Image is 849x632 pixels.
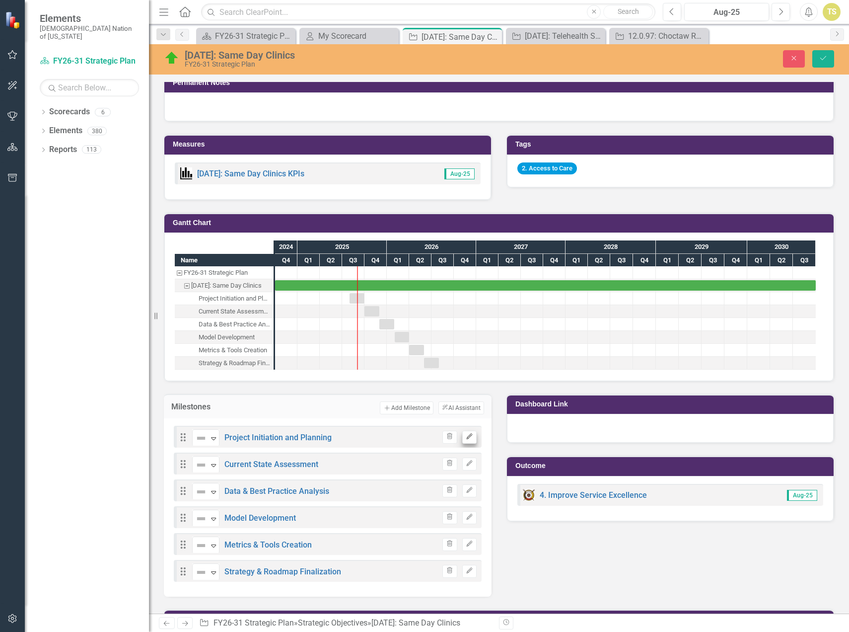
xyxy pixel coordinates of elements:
[164,50,180,66] img: On Target
[612,30,706,42] a: 12.0.97: Choctaw Referred Care
[199,30,293,42] a: FY26-31 Strategic Plan
[409,254,431,267] div: Q2
[823,3,841,21] button: TS
[747,240,816,253] div: 2030
[540,490,647,500] a: 4. Improve Service Excellence
[409,345,424,355] div: Task: Start date: 2026-04-01 End date: 2026-05-31
[508,30,603,42] a: [DATE]: Telehealth Services
[603,5,653,19] button: Search
[793,254,816,267] div: Q3
[171,402,257,411] h3: Milestones
[422,31,499,43] div: [DATE]: Same Day Clinics
[213,618,294,628] a: FY26-31 Strategic Plan
[175,279,274,292] div: 4.3.16: Same Day Clinics
[566,240,656,253] div: 2028
[175,266,274,279] div: FY26-31 Strategic Plan
[298,618,367,628] a: Strategic Objectives
[195,540,207,552] img: Not Defined
[275,240,297,253] div: 2024
[199,318,271,331] div: Data & Best Practice Analysis
[618,7,639,15] span: Search
[224,567,341,576] a: Strategy & Roadmap Finalization
[275,254,297,267] div: Q4
[197,169,304,178] a: [DATE]: Same Day Clinics KPIs
[175,318,274,331] div: Task: Start date: 2025-12-01 End date: 2026-01-31
[224,433,332,442] a: Project Initiation and Planning
[515,400,829,408] h3: Dashboard Link
[656,254,679,267] div: Q1
[175,266,274,279] div: Task: FY26-31 Strategic Plan Start date: 2024-10-01 End date: 2024-10-02
[224,486,329,496] a: Data & Best Practice Analysis
[656,240,747,253] div: 2029
[49,106,90,118] a: Scorecards
[49,144,77,156] a: Reports
[175,254,274,266] div: Name
[195,566,207,578] img: Not Defined
[610,254,633,267] div: Q3
[195,432,207,444] img: Not Defined
[787,490,817,501] span: Aug-25
[364,254,387,267] div: Q4
[5,11,22,28] img: ClearPoint Strategy
[185,61,538,68] div: FY26-31 Strategic Plan
[476,254,498,267] div: Q1
[395,332,409,342] div: Task: Start date: 2026-02-01 End date: 2026-03-31
[387,254,409,267] div: Q1
[688,6,766,18] div: Aug-25
[195,513,207,525] img: Not Defined
[175,344,274,357] div: Metrics & Tools Creation
[40,56,139,67] a: FY26-31 Strategic Plan
[476,240,566,253] div: 2027
[215,30,293,42] div: FY26-31 Strategic Plan
[364,306,379,316] div: Task: Start date: 2025-10-01 End date: 2025-11-30
[350,293,364,304] div: Task: Start date: 2025-08-01 End date: 2025-09-30
[498,254,521,267] div: Q2
[515,141,829,148] h3: Tags
[628,30,706,42] div: 12.0.97: Choctaw Referred Care
[521,254,543,267] div: Q3
[543,254,566,267] div: Q4
[173,141,486,148] h3: Measures
[175,331,274,344] div: Model Development
[199,331,255,344] div: Model Development
[199,344,267,357] div: Metrics & Tools Creation
[684,3,769,21] button: Aug-25
[175,344,274,357] div: Task: Start date: 2026-04-01 End date: 2026-05-31
[297,240,387,253] div: 2025
[195,486,207,498] img: Not Defined
[424,358,439,368] div: Task: Start date: 2026-06-01 End date: 2026-07-31
[770,254,793,267] div: Q2
[444,168,475,179] span: Aug-25
[195,459,207,471] img: Not Defined
[173,219,829,227] h3: Gantt Chart
[175,357,274,370] div: Strategy & Roadmap Finalization
[191,279,262,292] div: [DATE]: Same Day Clinics
[175,292,274,305] div: Task: Start date: 2025-08-01 End date: 2025-09-30
[454,254,476,267] div: Q4
[40,79,139,96] input: Search Below...
[40,12,139,24] span: Elements
[175,305,274,318] div: Current State Assessment
[173,79,829,86] h3: Permanent Notes
[175,318,274,331] div: Data & Best Practice Analysis
[318,30,396,42] div: My Scorecard
[175,331,274,344] div: Task: Start date: 2026-02-01 End date: 2026-03-31
[175,305,274,318] div: Task: Start date: 2025-10-01 End date: 2025-11-30
[185,50,538,61] div: [DATE]: Same Day Clinics
[82,146,101,154] div: 113
[184,266,248,279] div: FY26-31 Strategic Plan
[201,3,655,21] input: Search ClearPoint...
[371,618,460,628] div: [DATE]: Same Day Clinics
[724,254,747,267] div: Q4
[199,618,492,629] div: » »
[525,30,603,42] div: [DATE]: Telehealth Services
[747,254,770,267] div: Q1
[87,127,107,135] div: 380
[199,357,271,370] div: Strategy & Roadmap Finalization
[175,279,274,292] div: Task: Start date: 2024-10-01 End date: 2030-09-30
[199,305,271,318] div: Current State Assessment
[566,254,588,267] div: Q1
[224,513,296,523] a: Model Development
[387,240,476,253] div: 2026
